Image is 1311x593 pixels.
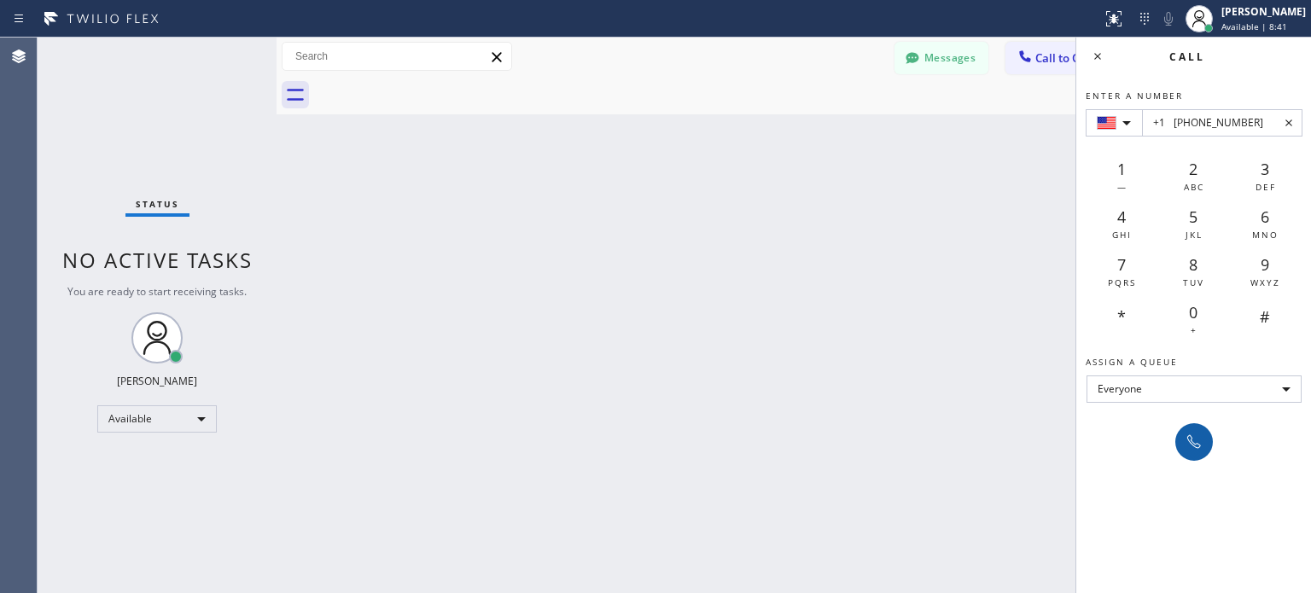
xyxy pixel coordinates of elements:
[1117,159,1126,179] span: 1
[1117,206,1126,227] span: 4
[1250,276,1280,288] span: WXYZ
[1112,229,1132,241] span: GHI
[117,374,197,388] div: [PERSON_NAME]
[1191,324,1197,336] span: +
[1256,181,1276,193] span: DEF
[1184,181,1204,193] span: ABC
[1035,50,1125,66] span: Call to Customer
[1086,90,1183,102] span: Enter a number
[1169,49,1205,64] span: Call
[1183,276,1204,288] span: TUV
[1221,20,1287,32] span: Available | 8:41
[1189,302,1197,323] span: 0
[1086,356,1178,368] span: Assign a queue
[1157,7,1180,31] button: Mute
[1087,375,1302,403] div: Everyone
[1117,254,1126,275] span: 7
[1221,4,1306,19] div: [PERSON_NAME]
[1252,229,1279,241] span: MNO
[1186,229,1203,241] span: JKL
[1189,159,1197,179] span: 2
[1261,254,1269,275] span: 9
[1260,306,1270,327] span: #
[1189,206,1197,227] span: 5
[67,284,247,299] span: You are ready to start receiving tasks.
[1108,276,1136,288] span: PQRS
[1261,159,1269,179] span: 3
[1261,206,1269,227] span: 6
[97,405,217,433] div: Available
[1117,181,1127,193] span: —
[894,42,988,74] button: Messages
[136,198,179,210] span: Status
[283,43,511,70] input: Search
[1005,42,1136,74] button: Call to Customer
[62,246,253,274] span: No active tasks
[1189,254,1197,275] span: 8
